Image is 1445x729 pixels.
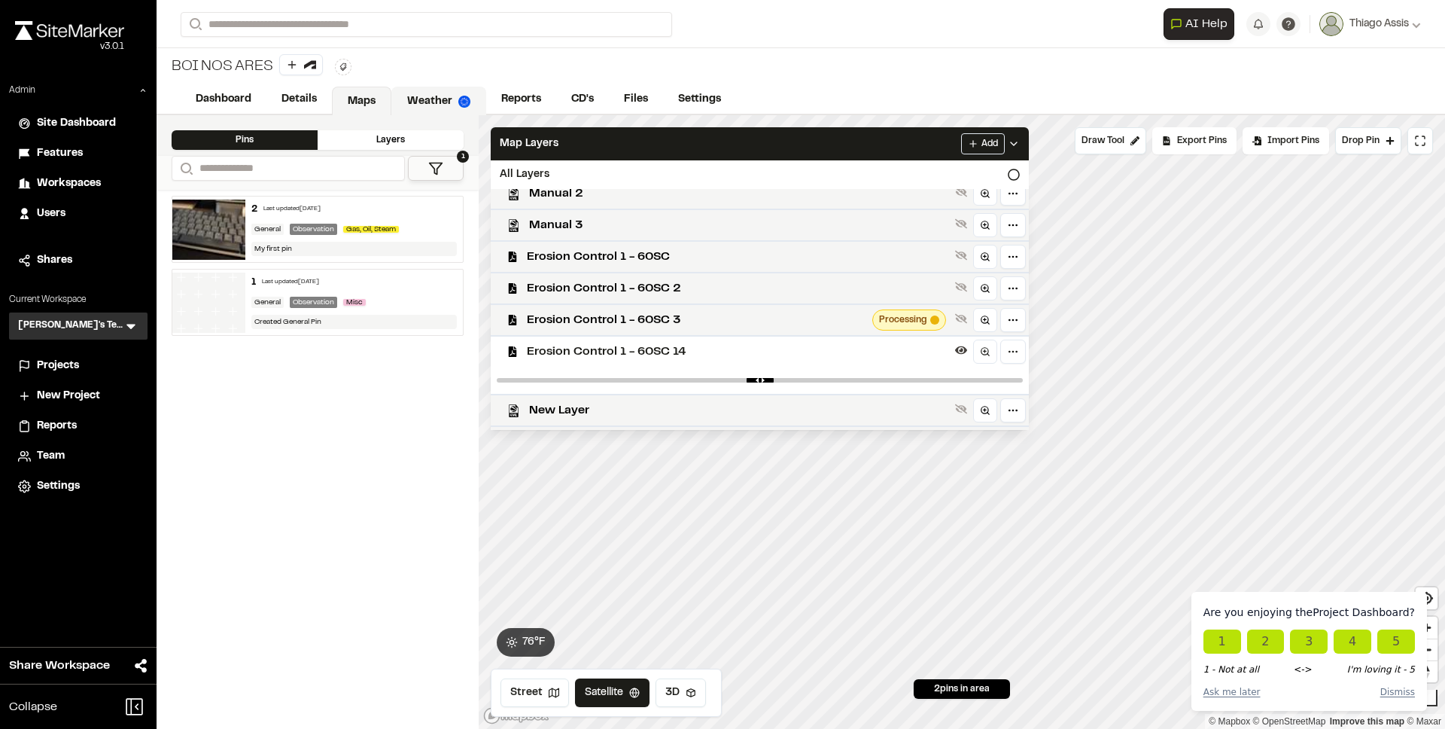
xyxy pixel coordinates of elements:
[934,682,990,696] span: 2 pins in area
[172,156,199,181] button: Search
[18,319,123,334] h3: [PERSON_NAME]'s Testing
[507,219,520,232] img: kml_black_icon64.png
[172,273,245,333] img: banner-white.png
[1243,127,1329,154] div: Import Pins into your project
[1294,663,1312,676] span: <->
[1319,12,1343,36] img: User
[1203,630,1241,654] button: Not at all
[609,85,663,114] a: Files
[973,213,997,237] a: Zoom to layer
[18,388,138,404] a: New Project
[18,448,138,465] a: Team
[1152,127,1237,154] div: No pins available to export
[262,278,319,287] div: Last updated [DATE]
[37,115,116,132] span: Site Dashboard
[1164,8,1234,40] button: Open AI Assistant
[15,40,124,53] div: Oh geez...please don't...
[37,145,83,162] span: Features
[1164,8,1240,40] div: Open AI Assistant
[952,183,970,201] button: Show layer
[500,679,569,707] button: Street
[952,278,970,296] button: Show layer
[15,21,124,40] img: rebrand.png
[18,358,138,374] a: Projects
[18,206,138,222] a: Users
[575,679,649,707] button: Satellite
[973,245,997,269] a: Zoom to layer
[656,679,706,707] button: 3D
[318,130,464,150] div: Layers
[527,248,949,266] span: Erosion Control 1 - 60SC
[251,276,256,289] div: 1
[181,12,208,37] button: Search
[973,398,997,422] a: Zoom to layer
[457,151,469,163] span: 1
[37,252,72,269] span: Shares
[527,311,866,329] span: Erosion Control 1 - 60SC 3
[507,188,520,200] img: kml_black_icon64.png
[1407,716,1441,727] a: Maxar
[1253,716,1326,727] a: OpenStreetMap
[527,279,949,297] span: Erosion Control 1 - 60SC 2
[18,145,138,162] a: Features
[18,478,138,495] a: Settings
[251,224,284,235] div: General
[343,299,366,306] span: Misc
[18,175,138,192] a: Workspaces
[500,136,558,152] span: Map Layers
[1247,630,1285,654] button: It's okay
[37,448,65,465] span: Team
[529,216,949,234] span: Manual 3
[973,340,997,364] a: Zoom to layer
[497,628,555,657] button: 76°F
[408,156,464,181] button: 1
[343,226,399,233] span: Gas, Oil, Steam
[507,404,520,417] img: kml_black_icon64.png
[1209,716,1250,727] a: Mapbox
[1347,663,1415,676] span: I'm loving it - 5
[952,341,970,359] button: Hide layer
[181,85,266,114] a: Dashboard
[290,297,337,308] div: Observation
[1335,127,1401,154] button: Drop Pin
[37,358,79,374] span: Projects
[18,115,138,132] a: Site Dashboard
[973,276,997,300] a: Zoom to layer
[1203,685,1261,699] button: Ask me later
[251,242,458,256] div: My first pin
[172,130,318,150] div: Pins
[663,85,736,114] a: Settings
[1377,630,1415,654] button: I'm loving it
[37,206,65,222] span: Users
[529,401,949,419] span: New Layer
[952,310,970,328] button: Show layer
[251,297,284,308] div: General
[332,87,391,115] a: Maps
[290,224,337,235] div: Observation
[1342,134,1380,148] span: Drop Pin
[1330,716,1404,727] a: Map feedback
[872,310,946,331] div: Map layer tileset processing
[9,657,110,675] span: Share Workspace
[37,478,80,495] span: Settings
[1334,630,1371,654] button: I'm enjoying it
[37,418,77,435] span: Reports
[527,343,949,361] span: Erosion Control 1 - 60SC 14
[335,59,351,75] button: Edit Tags
[952,246,970,264] button: Show layer
[9,293,148,307] p: Current Workspace
[1081,134,1124,148] span: Draw Tool
[529,185,949,203] span: Manual 2
[556,85,609,114] a: CD's
[491,160,1029,189] div: All Layers
[973,308,997,332] a: Zoom to layer
[251,315,458,329] div: Created General Pin
[1203,604,1415,621] div: Are you enjoying the Project Dashboard ?
[9,698,57,716] span: Collapse
[973,181,997,206] a: Zoom to layer
[1416,587,1437,609] button: Find my location
[1267,134,1319,148] span: Import Pins
[879,313,927,327] span: Processing
[981,137,998,151] span: Add
[251,203,257,216] div: 2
